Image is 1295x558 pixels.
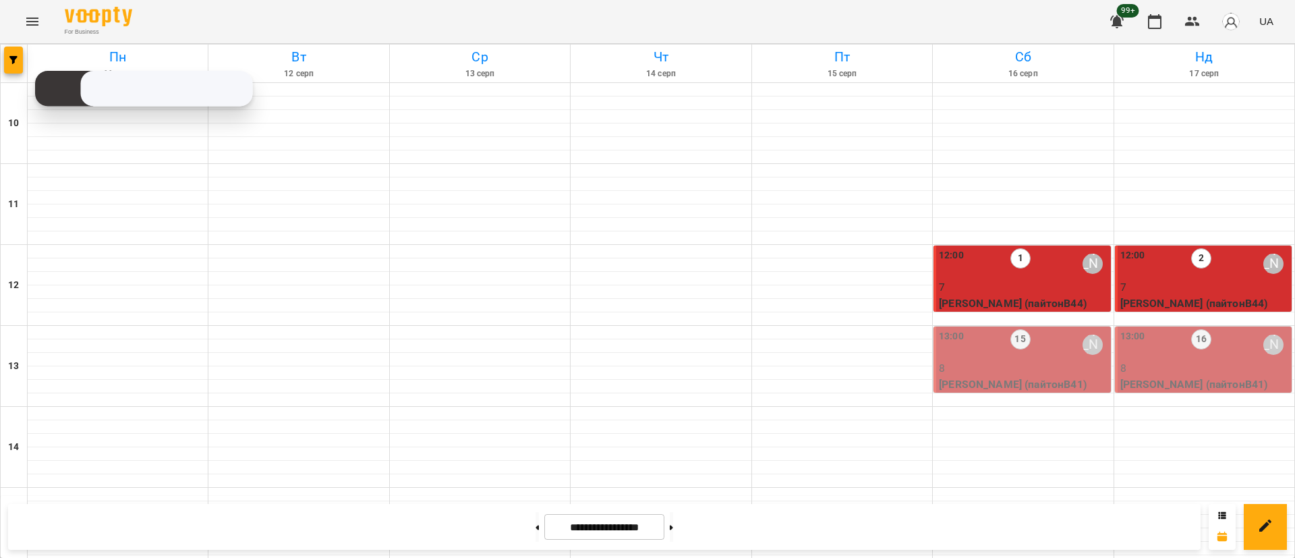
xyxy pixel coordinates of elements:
[16,5,49,38] button: Menu
[1117,4,1139,18] span: 99+
[1259,14,1273,28] span: UA
[1116,47,1292,67] h6: Нд
[30,47,206,67] h6: Пн
[8,359,19,374] h6: 13
[1083,254,1103,274] div: Володимир Ярошинський
[392,47,568,67] h6: Ср
[8,278,19,293] h6: 12
[939,376,1107,393] p: [PERSON_NAME] (пайтонВ41)
[210,47,386,67] h6: Вт
[939,329,964,344] label: 13:00
[1191,329,1211,350] label: 16
[8,197,19,212] h6: 11
[935,67,1111,80] h6: 16 серп
[1120,329,1145,344] label: 13:00
[754,47,930,67] h6: Пт
[1010,248,1031,269] label: 1
[210,67,386,80] h6: 12 серп
[1120,248,1145,263] label: 12:00
[1191,248,1211,269] label: 2
[30,67,206,80] h6: 11 серп
[939,279,1107,296] p: 7
[939,248,964,263] label: 12:00
[1010,329,1031,350] label: 15
[1120,296,1289,312] p: [PERSON_NAME] (пайтонВ44)
[573,67,749,80] h6: 14 серп
[935,47,1111,67] h6: Сб
[65,28,132,36] span: For Business
[939,296,1107,312] p: [PERSON_NAME] (пайтонВ44)
[392,67,568,80] h6: 13 серп
[1116,67,1292,80] h6: 17 серп
[65,7,132,26] img: Voopty Logo
[8,116,19,131] h6: 10
[1120,360,1289,376] p: 8
[1263,335,1284,355] div: Володимир Ярошинський
[1120,376,1289,393] p: [PERSON_NAME] (пайтонВ41)
[573,47,749,67] h6: Чт
[754,67,930,80] h6: 15 серп
[1263,254,1284,274] div: Володимир Ярошинський
[1083,335,1103,355] div: Володимир Ярошинський
[939,360,1107,376] p: 8
[1120,279,1289,296] p: 7
[1254,9,1279,34] button: UA
[8,440,19,455] h6: 14
[1221,12,1240,31] img: avatar_s.png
